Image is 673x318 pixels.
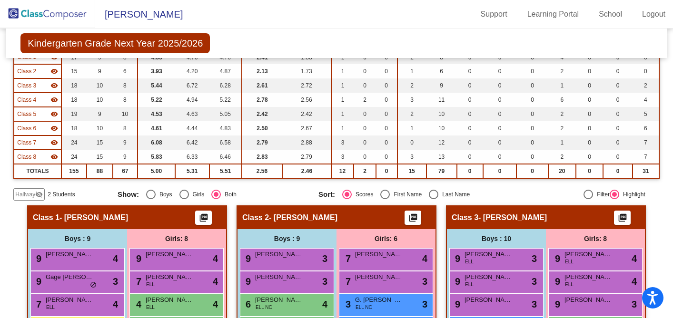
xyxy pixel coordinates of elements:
[95,7,183,22] span: [PERSON_NAME]
[483,78,517,93] td: 0
[269,213,337,222] span: - [PERSON_NAME]
[376,121,397,135] td: 0
[426,64,457,78] td: 6
[282,150,331,164] td: 2.79
[138,150,175,164] td: 5.83
[453,276,460,287] span: 9
[46,272,93,282] span: Gage [PERSON_NAME]
[146,304,155,311] span: ELL
[516,150,548,164] td: 0
[282,107,331,121] td: 2.42
[405,211,421,225] button: Print Students Details
[633,121,659,135] td: 6
[242,150,282,164] td: 2.83
[90,281,97,289] span: do_not_disturb_alt
[465,258,474,265] span: ELL
[532,274,537,289] span: 3
[255,250,303,259] span: [PERSON_NAME]
[422,251,427,266] span: 4
[209,107,242,121] td: 5.05
[564,295,612,305] span: [PERSON_NAME]
[576,93,603,107] td: 0
[134,253,141,264] span: 9
[516,93,548,107] td: 0
[59,213,128,222] span: - [PERSON_NAME]
[50,125,58,132] mat-icon: visibility
[318,190,512,199] mat-radio-group: Select an option
[397,93,426,107] td: 3
[209,135,242,150] td: 6.58
[516,164,548,178] td: 0
[87,135,113,150] td: 15
[282,121,331,135] td: 2.67
[331,107,354,121] td: 1
[138,107,175,121] td: 4.53
[118,190,311,199] mat-radio-group: Select an option
[633,164,659,178] td: 31
[516,135,548,150] td: 0
[548,107,576,121] td: 2
[17,110,36,118] span: Class 5
[343,299,351,309] span: 3
[603,135,633,150] td: 0
[138,164,175,178] td: 5.00
[61,121,87,135] td: 18
[242,107,282,121] td: 2.42
[422,274,427,289] span: 3
[138,93,175,107] td: 5.22
[376,93,397,107] td: 0
[17,67,36,76] span: Class 2
[14,164,61,178] td: TOTALS
[457,164,483,178] td: 0
[453,253,460,264] span: 9
[50,96,58,104] mat-icon: visibility
[322,297,327,311] span: 4
[242,93,282,107] td: 2.78
[457,121,483,135] td: 0
[61,78,87,93] td: 18
[322,274,327,289] span: 3
[209,164,242,178] td: 5.51
[282,64,331,78] td: 1.73
[87,121,113,135] td: 10
[209,64,242,78] td: 4.87
[14,121,61,135] td: No teacher - Thelen
[457,78,483,93] td: 0
[376,64,397,78] td: 0
[138,64,175,78] td: 3.93
[175,64,209,78] td: 4.20
[516,64,548,78] td: 0
[447,229,546,248] div: Boys : 10
[209,150,242,164] td: 6.46
[452,213,478,222] span: Class 3
[113,78,138,93] td: 8
[457,93,483,107] td: 0
[243,253,251,264] span: 9
[548,121,576,135] td: 2
[438,190,470,199] div: Last Name
[322,251,327,266] span: 3
[17,138,36,147] span: Class 7
[354,164,376,178] td: 2
[331,93,354,107] td: 1
[603,64,633,78] td: 0
[48,190,75,199] span: 2 Students
[576,64,603,78] td: 0
[355,295,403,305] span: G. [PERSON_NAME]
[282,93,331,107] td: 2.56
[634,7,673,22] a: Logout
[483,121,517,135] td: 0
[61,64,87,78] td: 15
[61,150,87,164] td: 24
[619,190,645,199] div: Highlight
[134,299,141,309] span: 4
[576,150,603,164] td: 0
[633,93,659,107] td: 4
[242,78,282,93] td: 2.61
[255,272,303,282] span: [PERSON_NAME]
[221,190,237,199] div: Both
[189,190,205,199] div: Girls
[28,229,127,248] div: Boys : 9
[532,251,537,266] span: 3
[397,121,426,135] td: 1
